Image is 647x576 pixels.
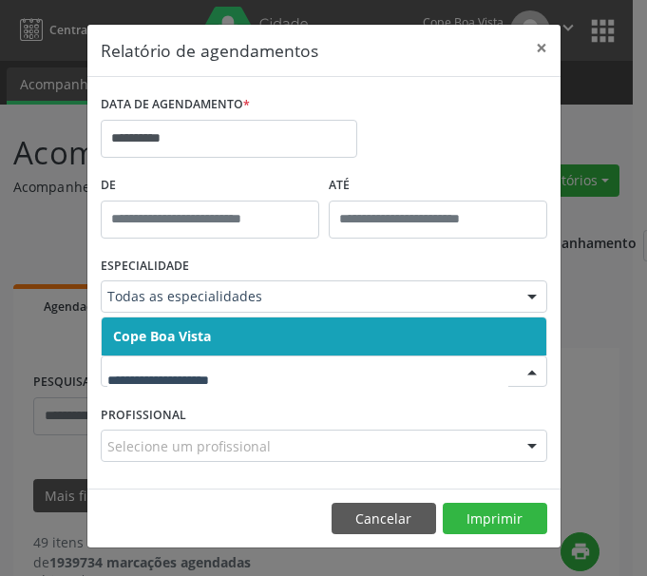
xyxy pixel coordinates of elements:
label: PROFISSIONAL [101,400,186,430]
button: Imprimir [443,503,547,535]
label: De [101,171,319,201]
label: ESPECIALIDADE [101,252,189,281]
span: Cope Boa Vista [113,327,211,345]
h5: Relatório de agendamentos [101,38,318,63]
button: Close [523,25,561,71]
span: Todas as especialidades [107,287,508,306]
button: Cancelar [332,503,436,535]
label: DATA DE AGENDAMENTO [101,90,250,120]
label: ATÉ [329,171,547,201]
span: Selecione um profissional [107,436,271,456]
